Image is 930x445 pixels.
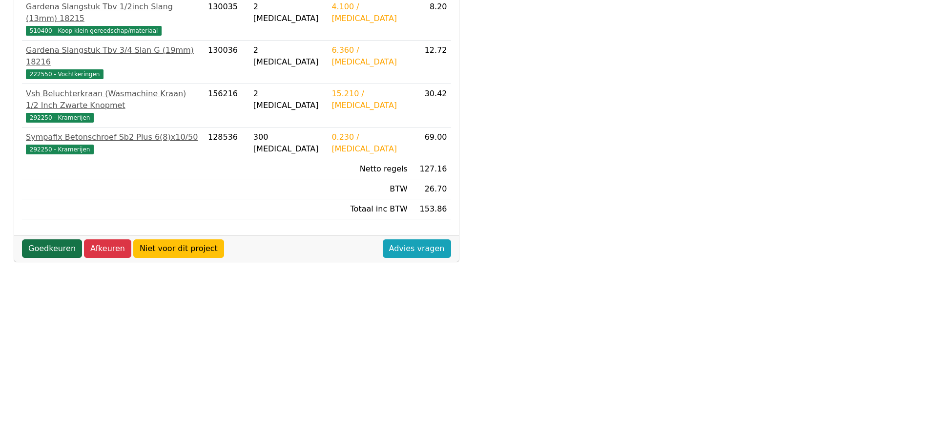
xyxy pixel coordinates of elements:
td: 156216 [204,84,249,127]
a: Advies vragen [383,239,451,258]
td: Totaal inc BTW [328,199,411,219]
td: BTW [328,179,411,199]
td: 30.42 [412,84,451,127]
td: 26.70 [412,179,451,199]
div: Vsh Beluchterkraan (Wasmachine Kraan) 1/2 Inch Zwarte Knopmet [26,88,200,111]
a: Vsh Beluchterkraan (Wasmachine Kraan) 1/2 Inch Zwarte Knopmet292250 - Kramerijen [26,88,200,123]
td: 127.16 [412,159,451,179]
td: 69.00 [412,127,451,159]
a: Gardena Slangstuk Tbv 3/4 Slan G (19mm) 18216222550 - Vochtkeringen [26,44,200,80]
div: 2 [MEDICAL_DATA] [253,1,324,24]
a: Gardena Slangstuk Tbv 1/2inch Slang (13mm) 18215510400 - Koop klein gereedschap/materiaal [26,1,200,36]
div: 6.360 / [MEDICAL_DATA] [331,44,407,68]
td: 130036 [204,41,249,84]
div: 2 [MEDICAL_DATA] [253,88,324,111]
div: Gardena Slangstuk Tbv 1/2inch Slang (13mm) 18215 [26,1,200,24]
div: 300 [MEDICAL_DATA] [253,131,324,155]
span: 510400 - Koop klein gereedschap/materiaal [26,26,162,36]
span: 222550 - Vochtkeringen [26,69,103,79]
div: 4.100 / [MEDICAL_DATA] [331,1,407,24]
div: Sympafix Betonschroef Sb2 Plus 6(8)x10/50 [26,131,200,143]
td: 12.72 [412,41,451,84]
a: Sympafix Betonschroef Sb2 Plus 6(8)x10/50292250 - Kramerijen [26,131,200,155]
span: 292250 - Kramerijen [26,145,94,154]
span: 292250 - Kramerijen [26,113,94,123]
td: 128536 [204,127,249,159]
div: 2 [MEDICAL_DATA] [253,44,324,68]
a: Afkeuren [84,239,131,258]
a: Goedkeuren [22,239,82,258]
div: Gardena Slangstuk Tbv 3/4 Slan G (19mm) 18216 [26,44,200,68]
a: Niet voor dit project [133,239,224,258]
div: 15.210 / [MEDICAL_DATA] [331,88,407,111]
td: 153.86 [412,199,451,219]
div: 0.230 / [MEDICAL_DATA] [331,131,407,155]
td: Netto regels [328,159,411,179]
